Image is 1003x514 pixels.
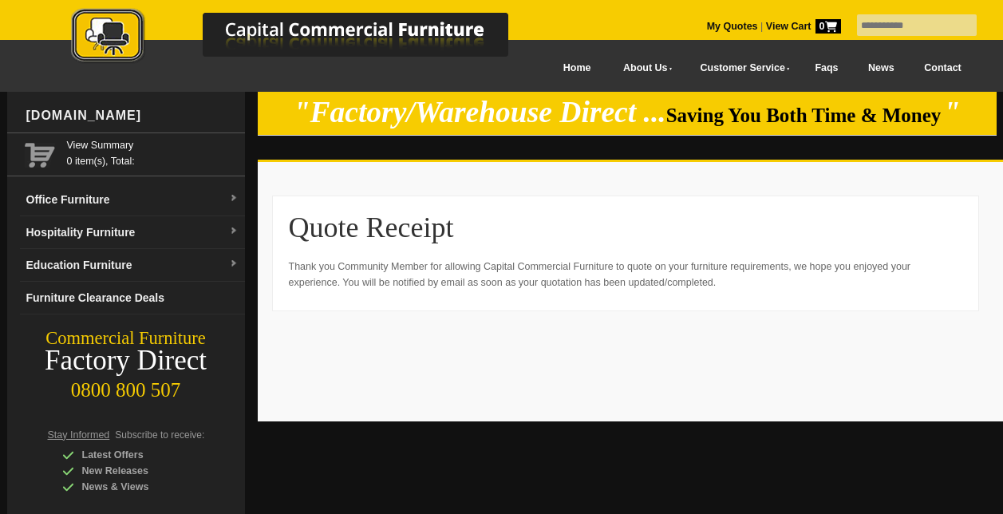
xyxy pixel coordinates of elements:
[229,259,239,269] img: dropdown
[62,463,214,479] div: New Releases
[7,327,245,350] div: Commercial Furniture
[289,259,962,291] p: Thank you Community Member for allowing Capital Commercial Furniture to quote on your furniture r...
[909,50,976,86] a: Contact
[766,21,841,32] strong: View Cart
[67,137,239,167] span: 0 item(s), Total:
[7,371,245,401] div: 0800 800 507
[763,21,840,32] a: View Cart0
[853,50,909,86] a: News
[707,21,758,32] a: My Quotes
[20,249,245,282] a: Education Furnituredropdown
[48,429,110,441] span: Stay Informed
[800,50,854,86] a: Faqs
[27,8,586,66] img: Capital Commercial Furniture Logo
[62,447,214,463] div: Latest Offers
[294,96,666,128] em: "Factory/Warehouse Direct ...
[20,216,245,249] a: Hospitality Furnituredropdown
[20,92,245,140] div: [DOMAIN_NAME]
[67,137,239,153] a: View Summary
[666,105,942,126] span: Saving You Both Time & Money
[20,282,245,314] a: Furniture Clearance Deals
[115,429,204,441] span: Subscribe to receive:
[7,350,245,372] div: Factory Direct
[944,96,961,128] em: "
[815,19,841,34] span: 0
[20,184,245,216] a: Office Furnituredropdown
[229,227,239,236] img: dropdown
[62,479,214,495] div: News & Views
[289,212,962,243] h1: Quote Receipt
[606,50,682,86] a: About Us
[27,8,586,71] a: Capital Commercial Furniture Logo
[682,50,800,86] a: Customer Service
[229,194,239,204] img: dropdown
